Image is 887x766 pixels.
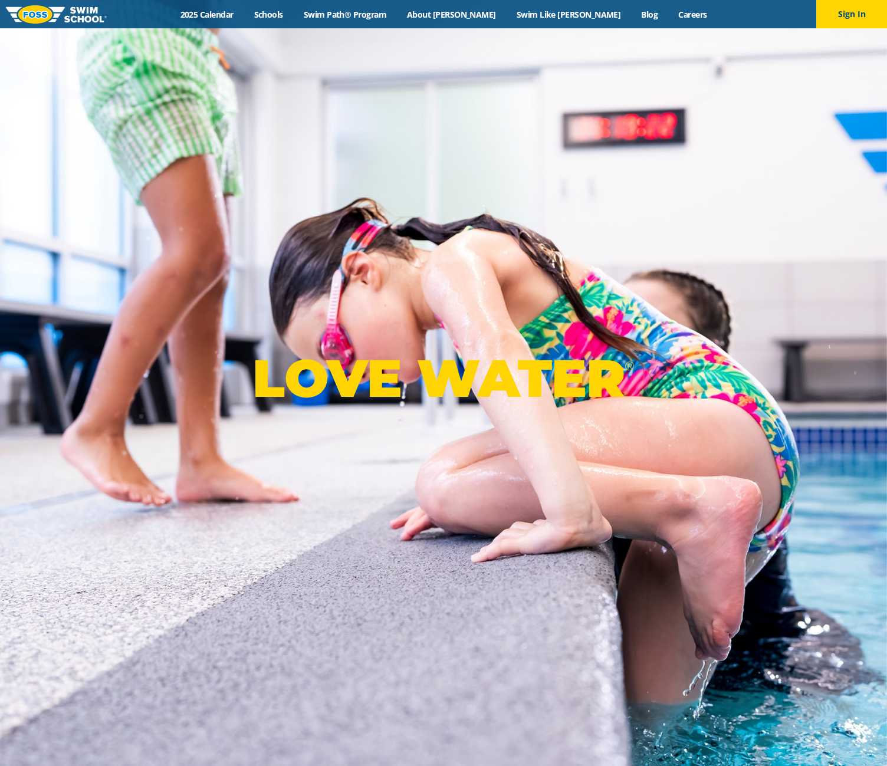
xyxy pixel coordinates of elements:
a: Blog [631,9,668,20]
img: FOSS Swim School Logo [6,5,107,24]
sup: ® [625,359,634,373]
p: LOVE WATER [252,347,634,410]
a: Swim Like [PERSON_NAME] [506,9,631,20]
a: Schools [244,9,293,20]
a: Careers [668,9,717,20]
a: 2025 Calendar [170,9,244,20]
a: Swim Path® Program [293,9,396,20]
a: About [PERSON_NAME] [397,9,507,20]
